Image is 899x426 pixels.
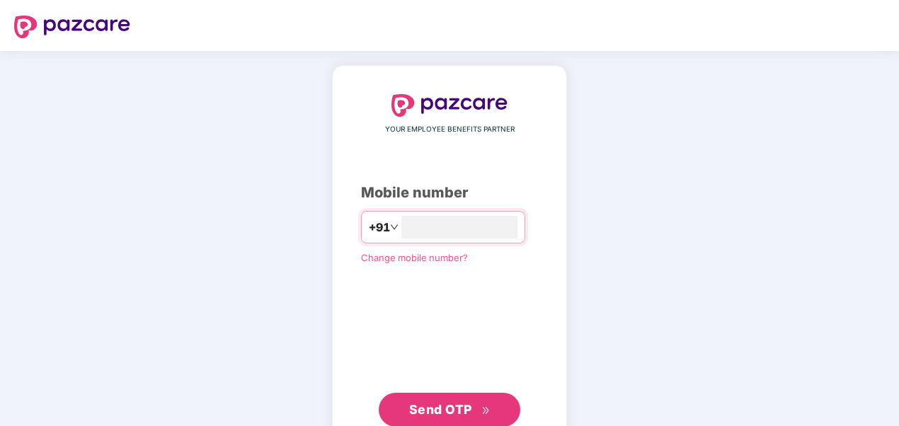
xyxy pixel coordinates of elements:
a: Change mobile number? [361,252,468,263]
span: down [390,223,399,231]
img: logo [14,16,130,38]
span: +91 [369,219,390,236]
div: Mobile number [361,182,538,204]
img: logo [391,94,508,117]
span: double-right [481,406,491,415]
span: YOUR EMPLOYEE BENEFITS PARTNER [385,124,515,135]
span: Send OTP [409,402,472,417]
